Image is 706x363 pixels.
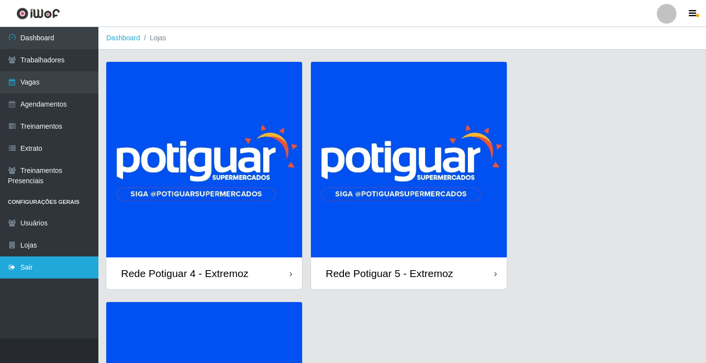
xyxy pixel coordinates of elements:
img: cardImg [311,62,507,257]
img: CoreUI Logo [16,7,60,20]
img: cardImg [106,62,302,257]
a: Dashboard [106,34,140,42]
a: Rede Potiguar 5 - Extremoz [311,62,507,289]
a: Rede Potiguar 4 - Extremoz [106,62,302,289]
div: Rede Potiguar 5 - Extremoz [326,267,453,279]
nav: breadcrumb [98,27,706,50]
li: Lojas [140,33,166,43]
div: Rede Potiguar 4 - Extremoz [121,267,248,279]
